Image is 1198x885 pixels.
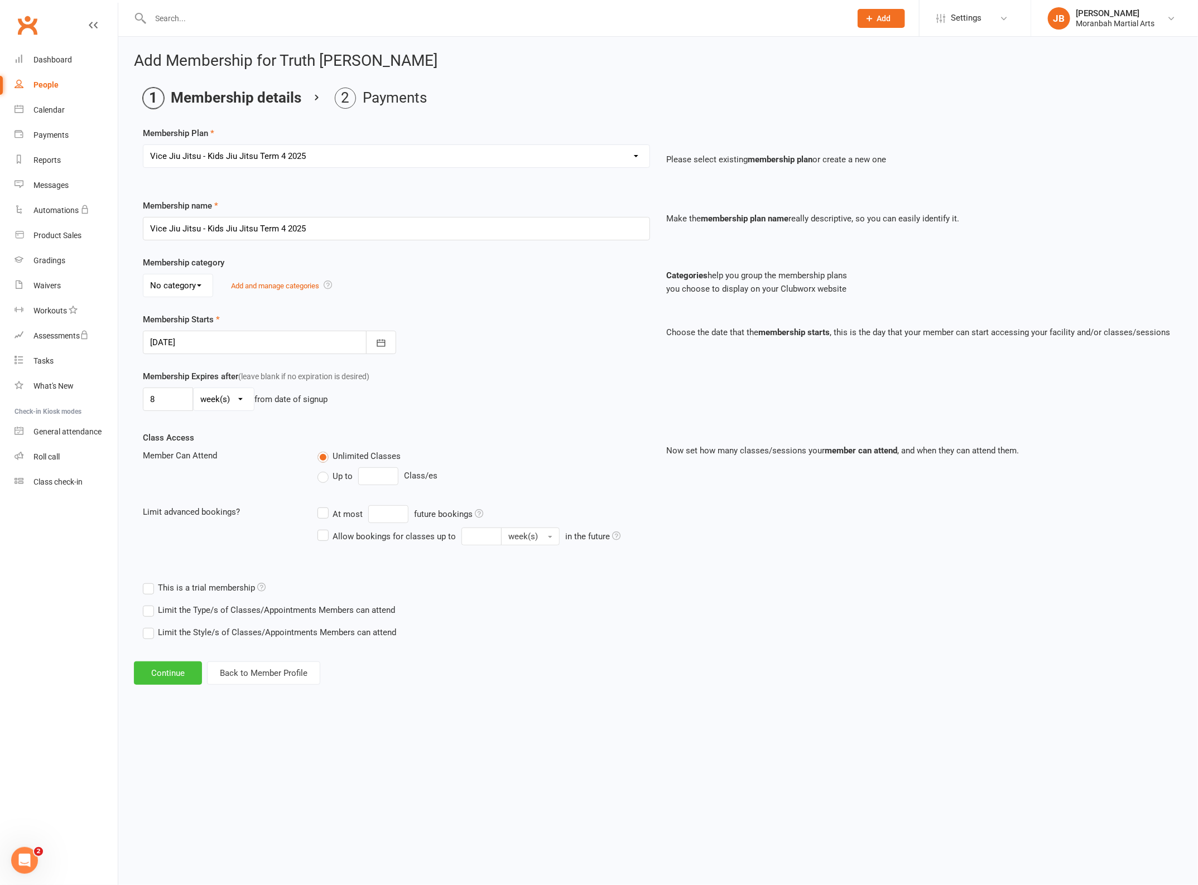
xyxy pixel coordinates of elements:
[134,52,1182,70] h2: Add Membership for Truth [PERSON_NAME]
[368,505,408,523] input: At mostfuture bookings
[33,281,61,290] div: Waivers
[33,55,72,64] div: Dashboard
[15,223,118,248] a: Product Sales
[461,528,502,545] input: Allow bookings for classes up to week(s) in the future
[667,270,708,281] strong: Categories
[825,446,898,456] strong: member can attend
[335,88,427,109] li: Payments
[15,419,118,444] a: General attendance kiosk mode
[147,11,843,26] input: Search...
[333,449,401,461] span: Unlimited Classes
[333,470,353,481] span: Up to
[333,507,363,521] div: At most
[15,444,118,470] a: Roll call
[858,9,905,28] button: Add
[143,199,218,212] label: Membership name
[565,530,620,543] div: in the future
[134,661,202,685] button: Continue
[134,449,309,462] div: Member Can Attend
[15,323,118,349] a: Assessments
[143,256,224,269] label: Membership category
[207,661,320,685] button: Back to Member Profile
[15,298,118,323] a: Workouts
[701,214,789,224] strong: membership plan name
[15,173,118,198] a: Messages
[143,603,395,617] label: Limit the Type/s of Classes/Appointments Members can attend
[238,372,369,381] span: (leave blank if no expiration is desired)
[1076,18,1154,28] div: Moranbah Martial Arts
[34,847,43,856] span: 2
[33,231,81,240] div: Product Sales
[143,370,369,383] label: Membership Expires after
[15,374,118,399] a: What's New
[15,273,118,298] a: Waivers
[501,528,560,545] button: Allow bookings for classes up to in the future
[667,326,1174,339] p: Choose the date that the , this is the day that your member can start accessing your facility and...
[33,80,59,89] div: People
[667,444,1174,457] p: Now set how many classes/sessions your , and when they can attend them.
[667,212,1174,225] p: Make the really descriptive, so you can easily identify it.
[33,427,102,436] div: General attendance
[143,88,301,109] li: Membership details
[33,356,54,365] div: Tasks
[33,452,60,461] div: Roll call
[414,507,483,521] div: future bookings
[143,431,194,444] label: Class Access
[15,47,118,72] a: Dashboard
[15,123,118,148] a: Payments
[317,467,650,485] div: Class/es
[15,148,118,173] a: Reports
[33,130,69,139] div: Payments
[877,14,891,23] span: Add
[143,313,220,326] label: Membership Starts
[134,505,309,519] div: Limit advanced bookings?
[11,847,38,874] iframe: Intercom live chat
[15,198,118,223] a: Automations
[1076,8,1154,18] div: [PERSON_NAME]
[33,156,61,165] div: Reports
[33,206,79,215] div: Automations
[667,269,1174,296] p: help you group the membership plans you choose to display on your Clubworx website
[143,127,214,140] label: Membership Plan
[508,531,538,541] span: week(s)
[748,154,813,165] strong: membership plan
[15,248,118,273] a: Gradings
[33,477,83,486] div: Class check-in
[33,306,67,315] div: Workouts
[1048,7,1070,30] div: JB
[667,153,1174,166] p: Please select existing or create a new one
[143,581,266,594] label: This is a trial membership
[15,349,118,374] a: Tasks
[231,282,319,290] a: Add and manage categories
[33,256,65,265] div: Gradings
[33,181,69,190] div: Messages
[33,381,74,390] div: What's New
[143,217,650,240] input: Enter membership name
[13,11,41,39] a: Clubworx
[15,98,118,123] a: Calendar
[333,530,456,543] div: Allow bookings for classes up to
[759,327,830,337] strong: membership starts
[143,626,396,639] label: Limit the Style/s of Classes/Appointments Members can attend
[15,72,118,98] a: People
[15,470,118,495] a: Class kiosk mode
[951,6,982,31] span: Settings
[33,331,89,340] div: Assessments
[254,393,328,406] div: from date of signup
[33,105,65,114] div: Calendar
